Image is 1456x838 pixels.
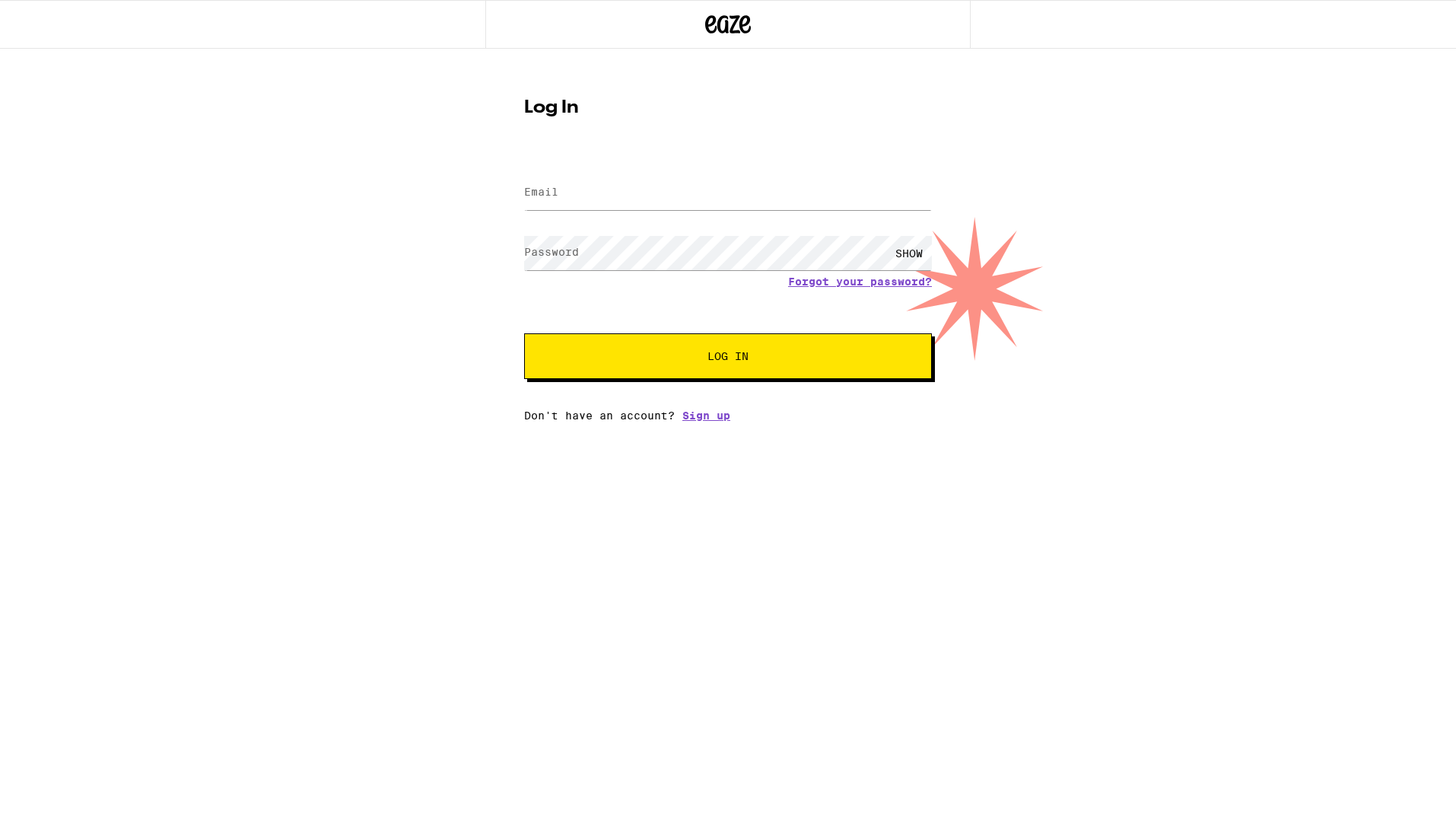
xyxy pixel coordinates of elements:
[524,246,579,258] label: Password
[524,176,932,210] input: Email
[682,409,730,422] a: Sign up
[886,236,932,270] div: SHOW
[707,351,749,362] span: Log In
[524,409,932,422] div: Don't have an account?
[788,276,932,288] a: Forgot your password?
[524,99,932,117] h1: Log In
[524,186,558,198] label: Email
[524,333,932,379] button: Log In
